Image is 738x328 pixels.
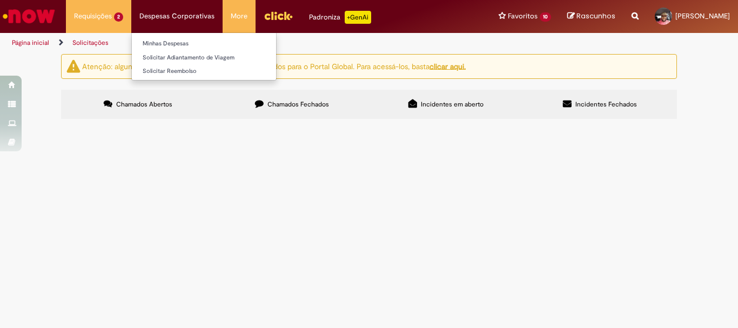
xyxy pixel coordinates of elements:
[74,11,112,22] span: Requisições
[567,11,615,22] a: Rascunhos
[8,33,484,53] ul: Trilhas de página
[508,11,538,22] span: Favoritos
[540,12,551,22] span: 10
[430,61,466,71] a: clicar aqui.
[131,32,277,81] ul: Despesas Corporativas
[309,11,371,24] div: Padroniza
[132,38,276,50] a: Minhas Despesas
[82,61,466,71] ng-bind-html: Atenção: alguns chamados relacionados a T.I foram migrados para o Portal Global. Para acessá-los,...
[72,38,109,47] a: Solicitações
[267,100,329,109] span: Chamados Fechados
[576,11,615,21] span: Rascunhos
[345,11,371,24] p: +GenAi
[264,8,293,24] img: click_logo_yellow_360x200.png
[114,12,123,22] span: 2
[12,38,49,47] a: Página inicial
[675,11,730,21] span: [PERSON_NAME]
[132,65,276,77] a: Solicitar Reembolso
[1,5,57,27] img: ServiceNow
[421,100,484,109] span: Incidentes em aberto
[575,100,637,109] span: Incidentes Fechados
[132,52,276,64] a: Solicitar Adiantamento de Viagem
[231,11,247,22] span: More
[139,11,214,22] span: Despesas Corporativas
[116,100,172,109] span: Chamados Abertos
